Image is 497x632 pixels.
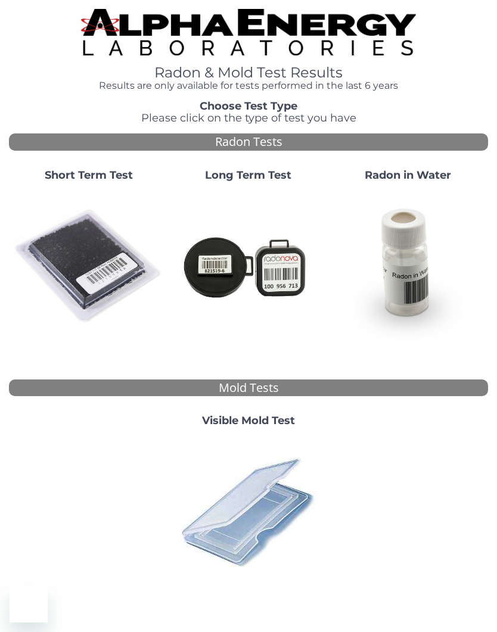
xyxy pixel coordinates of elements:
strong: Short Term Test [45,169,133,182]
h4: Results are only available for tests performed in the last 6 years [81,80,417,91]
img: Radtrak2vsRadtrak3.jpg [173,191,324,341]
iframe: Button to launch messaging window [10,584,48,622]
span: Please click on the type of test you have [141,111,356,124]
img: RadoninWater.jpg [333,191,483,341]
h1: Radon & Mold Test Results [81,65,417,80]
img: TightCrop.jpg [81,9,417,55]
img: ShortTerm.jpg [14,191,164,341]
strong: Radon in Water [365,169,451,182]
strong: Visible Mold Test [202,414,295,427]
div: Mold Tests [9,379,488,397]
div: Radon Tests [9,133,488,151]
strong: Long Term Test [205,169,291,182]
img: PI42764010.jpg [173,437,324,587]
strong: Choose Test Type [200,99,297,113]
